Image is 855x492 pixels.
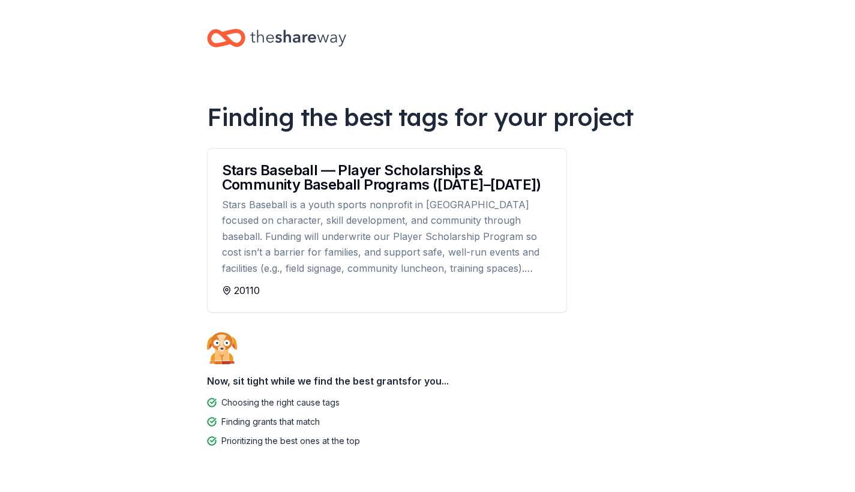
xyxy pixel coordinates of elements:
[207,369,649,393] div: Now, sit tight while we find the best grants for you...
[221,415,320,429] div: Finding grants that match
[222,163,552,192] div: Stars Baseball — Player Scholarships & Community Baseball Programs ([DATE]–[DATE])
[222,283,552,298] div: 20110
[221,434,360,448] div: Prioritizing the best ones at the top
[207,100,649,134] div: Finding the best tags for your project
[221,395,340,410] div: Choosing the right cause tags
[222,197,552,276] div: Stars Baseball is a youth sports nonprofit in [GEOGRAPHIC_DATA] focused on character, skill devel...
[207,332,237,364] img: Dog waiting patiently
